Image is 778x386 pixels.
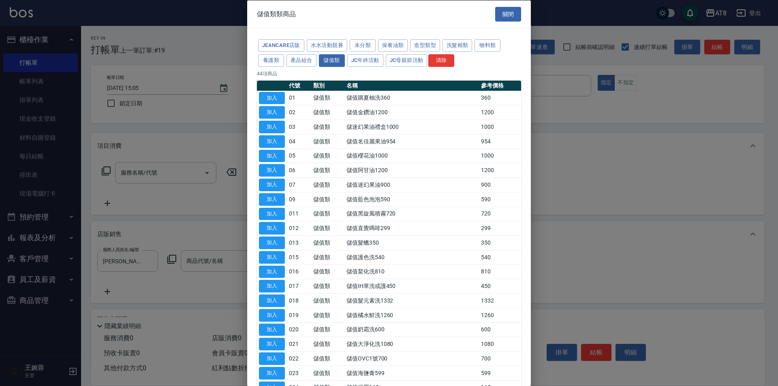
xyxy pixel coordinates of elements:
td: 儲值鰲化洗810 [344,264,479,279]
td: 05 [287,149,311,163]
th: 類別 [311,80,344,91]
td: 儲值大淨化洗1080 [344,337,479,351]
button: 加入 [259,222,285,235]
td: 1200 [479,105,521,119]
button: JC母親節活動 [386,54,427,66]
button: 加入 [259,251,285,263]
td: 儲值類 [311,308,344,322]
button: 加入 [259,237,285,249]
button: 加入 [259,179,285,191]
button: 加入 [259,121,285,133]
button: 加入 [259,352,285,365]
td: 儲值購夏柚洗360 [344,91,479,105]
button: 未分類 [350,39,376,52]
td: 599 [479,366,521,380]
td: 015 [287,250,311,264]
td: 儲值類 [311,91,344,105]
td: 01 [287,91,311,105]
td: 儲值黑旋風噴霧720 [344,207,479,221]
button: 產品組合 [286,54,316,66]
td: 儲值髮元素洗1332 [344,293,479,308]
td: 儲值類 [311,207,344,221]
button: JeanCare店販 [258,39,304,52]
td: 06 [287,163,311,177]
td: 儲值類 [311,351,344,366]
button: 儲值類 [319,54,345,66]
th: 參考價格 [479,80,521,91]
td: 09 [287,192,311,207]
td: 011 [287,207,311,221]
td: 儲值類 [311,192,344,207]
td: 儲值類 [311,264,344,279]
td: 020 [287,322,311,337]
button: 加入 [259,294,285,307]
td: 儲值類 [311,235,344,250]
button: 加入 [259,164,285,177]
button: 加入 [259,338,285,350]
button: 加入 [259,309,285,321]
button: 物料類 [474,39,500,52]
td: 04 [287,134,311,149]
td: 儲值類 [311,221,344,235]
button: 造型類型 [410,39,440,52]
td: 299 [479,221,521,235]
td: 儲值類 [311,105,344,119]
td: 儲值迷幻果油900 [344,177,479,192]
td: 儲值奶霜洗600 [344,322,479,337]
td: 900 [479,177,521,192]
span: 儲值類類商品 [257,10,296,18]
button: 加入 [259,135,285,147]
td: 儲值類 [311,337,344,351]
td: 儲值名佳麗果油954 [344,134,479,149]
button: 加入 [259,265,285,278]
td: 儲值海鹽膏599 [344,366,479,380]
td: 儲值橘水鮮洗1260 [344,308,479,322]
td: 07 [287,177,311,192]
td: 600 [479,322,521,337]
td: 儲值類 [311,119,344,134]
td: 012 [287,221,311,235]
td: 1200 [479,163,521,177]
th: 代號 [287,80,311,91]
td: 儲值藍色泡泡590 [344,192,479,207]
button: 清除 [428,54,454,66]
td: 儲值IH單洗或護450 [344,279,479,293]
td: 儲值髮蠟350 [344,235,479,250]
td: 儲值類 [311,163,344,177]
button: 加入 [259,106,285,119]
td: 儲值金鑽油1200 [344,105,479,119]
button: 加入 [259,149,285,162]
td: 儲值直覺嗎啡299 [344,221,479,235]
td: 360 [479,91,521,105]
td: 019 [287,308,311,322]
button: 加入 [259,193,285,205]
p: 44 項商品 [257,70,521,77]
td: 021 [287,337,311,351]
td: 儲值類 [311,279,344,293]
td: 儲值OVC1號700 [344,351,479,366]
td: 022 [287,351,311,366]
td: 810 [479,264,521,279]
td: 954 [479,134,521,149]
button: 加入 [259,323,285,336]
td: 018 [287,293,311,308]
td: 儲值類 [311,293,344,308]
td: 023 [287,366,311,380]
td: 儲值類 [311,134,344,149]
th: 名稱 [344,80,479,91]
button: 加入 [259,92,285,104]
td: 02 [287,105,311,119]
td: 儲值類 [311,149,344,163]
td: 1260 [479,308,521,322]
td: 350 [479,235,521,250]
td: 013 [287,235,311,250]
td: 590 [479,192,521,207]
td: 016 [287,264,311,279]
td: 儲迷幻果油禮盒1000 [344,119,479,134]
td: 720 [479,207,521,221]
td: 017 [287,279,311,293]
td: 540 [479,250,521,264]
td: 儲值類 [311,177,344,192]
td: 儲值類 [311,366,344,380]
td: 儲值櫻花油1000 [344,149,479,163]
